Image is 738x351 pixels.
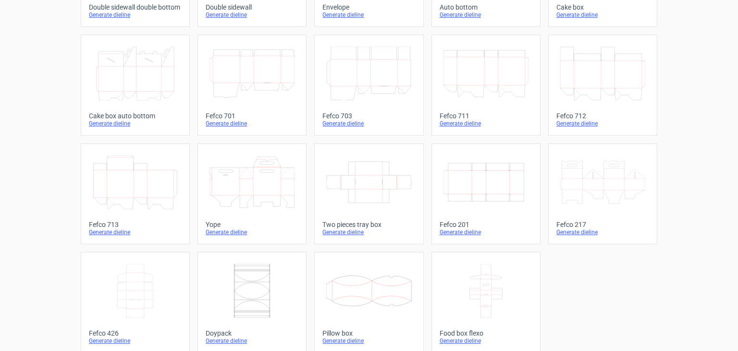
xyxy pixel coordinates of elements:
div: Doypack [206,329,298,337]
a: Fefco 711Generate dieline [431,35,541,136]
div: Double sidewall double bottom [89,3,182,11]
div: Fefco 701 [206,112,298,120]
div: Pillow box [322,329,415,337]
div: Generate dieline [206,337,298,345]
a: Fefco 712Generate dieline [548,35,657,136]
div: Generate dieline [89,228,182,236]
div: Fefco 711 [440,112,532,120]
div: Fefco 712 [556,112,649,120]
div: Yope [206,221,298,228]
a: YopeGenerate dieline [197,143,307,244]
div: Generate dieline [440,228,532,236]
div: Generate dieline [206,228,298,236]
div: Fefco 217 [556,221,649,228]
div: Food box flexo [440,329,532,337]
a: Cake box auto bottomGenerate dieline [81,35,190,136]
a: Fefco 701Generate dieline [197,35,307,136]
div: Envelope [322,3,415,11]
div: Generate dieline [556,228,649,236]
div: Fefco 703 [322,112,415,120]
div: Generate dieline [322,337,415,345]
div: Generate dieline [556,120,649,127]
div: Generate dieline [440,11,532,19]
div: Generate dieline [89,120,182,127]
div: Double sidewall [206,3,298,11]
div: Generate dieline [206,120,298,127]
a: Fefco 703Generate dieline [314,35,423,136]
div: Generate dieline [89,11,182,19]
div: Generate dieline [89,337,182,345]
a: Two pieces tray boxGenerate dieline [314,143,423,244]
a: Fefco 217Generate dieline [548,143,657,244]
div: Cake box [556,3,649,11]
div: Generate dieline [556,11,649,19]
div: Generate dieline [322,11,415,19]
a: Fefco 201Generate dieline [431,143,541,244]
div: Cake box auto bottom [89,112,182,120]
div: Generate dieline [440,337,532,345]
div: Generate dieline [322,120,415,127]
div: Fefco 201 [440,221,532,228]
div: Fefco 713 [89,221,182,228]
div: Auto bottom [440,3,532,11]
div: Fefco 426 [89,329,182,337]
div: Two pieces tray box [322,221,415,228]
div: Generate dieline [440,120,532,127]
a: Fefco 713Generate dieline [81,143,190,244]
div: Generate dieline [322,228,415,236]
div: Generate dieline [206,11,298,19]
